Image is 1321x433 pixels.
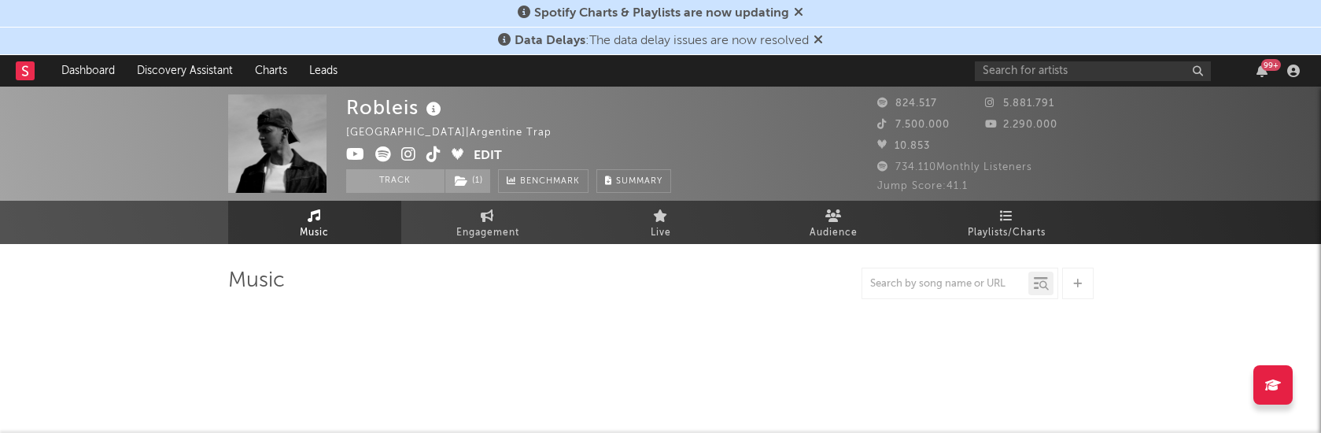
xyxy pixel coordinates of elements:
span: Music [300,224,329,242]
button: Edit [474,146,502,166]
span: Data Delays [515,35,585,47]
input: Search by song name or URL [862,278,1028,291]
span: Engagement [456,224,519,242]
span: 5.881.791 [985,98,1054,109]
span: Dismiss [814,35,823,47]
div: 99 + [1261,59,1281,71]
a: Music [228,201,401,244]
a: Playlists/Charts [921,201,1094,244]
span: Live [651,224,671,242]
span: ( 1 ) [445,169,491,193]
button: 99+ [1256,65,1267,77]
span: Spotify Charts & Playlists are now updating [534,7,789,20]
input: Search for artists [975,61,1211,81]
span: 2.290.000 [985,120,1057,130]
button: (1) [445,169,490,193]
span: Audience [810,224,858,242]
span: 7.500.000 [877,120,950,130]
button: Track [346,169,445,193]
span: 734.110 Monthly Listeners [877,162,1032,172]
span: Dismiss [794,7,803,20]
span: Jump Score: 41.1 [877,181,968,191]
span: Benchmark [520,172,580,191]
div: [GEOGRAPHIC_DATA] | Argentine Trap [346,124,570,142]
a: Charts [244,55,298,87]
span: 10.853 [877,141,930,151]
div: Robleis [346,94,445,120]
a: Live [574,201,747,244]
a: Dashboard [50,55,126,87]
a: Leads [298,55,349,87]
a: Benchmark [498,169,589,193]
span: Summary [616,177,662,186]
a: Audience [747,201,921,244]
span: : The data delay issues are now resolved [515,35,809,47]
a: Discovery Assistant [126,55,244,87]
span: 824.517 [877,98,937,109]
a: Engagement [401,201,574,244]
span: Playlists/Charts [968,224,1046,242]
button: Summary [596,169,671,193]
